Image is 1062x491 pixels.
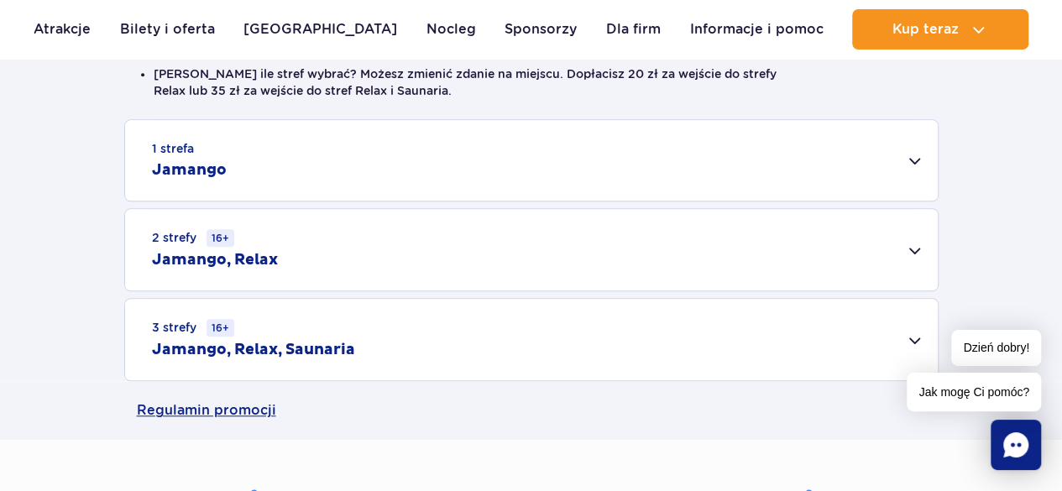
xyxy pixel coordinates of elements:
small: 16+ [207,229,234,247]
a: Bilety i oferta [120,9,215,50]
span: Jak mogę Ci pomóc? [907,373,1041,411]
li: [PERSON_NAME] ile stref wybrać? Możesz zmienić zdanie na miejscu. Dopłacisz 20 zł za wejście do s... [154,65,909,99]
div: Chat [991,420,1041,470]
small: 3 strefy [152,319,234,337]
small: 16+ [207,319,234,337]
a: Atrakcje [34,9,91,50]
h2: Jamango [152,160,227,180]
small: 1 strefa [152,140,194,157]
a: Dla firm [606,9,661,50]
a: Informacje i pomoc [689,9,823,50]
span: Dzień dobry! [951,330,1041,366]
a: Regulamin promocji [137,381,926,440]
button: Kup teraz [852,9,1028,50]
a: Nocleg [426,9,476,50]
a: [GEOGRAPHIC_DATA] [243,9,397,50]
span: Kup teraz [892,22,958,37]
small: 2 strefy [152,229,234,247]
h2: Jamango, Relax [152,250,278,270]
a: Sponsorzy [505,9,577,50]
h2: Jamango, Relax, Saunaria [152,340,355,360]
